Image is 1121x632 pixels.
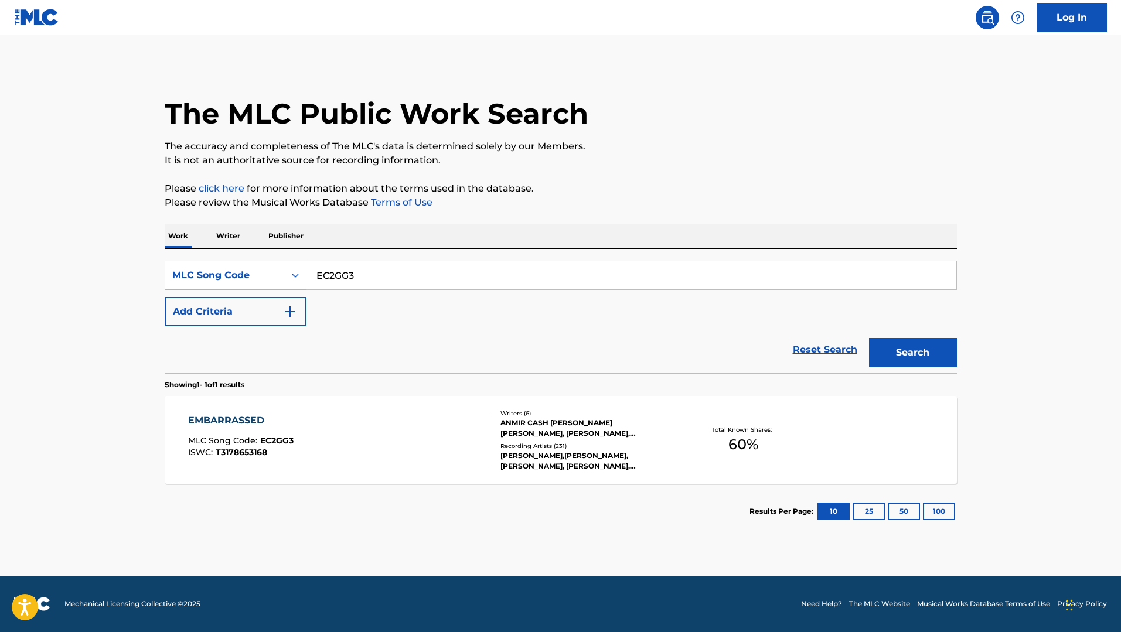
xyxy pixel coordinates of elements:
p: Writer [213,224,244,248]
span: T3178653168 [216,447,267,457]
span: 60 % [728,434,758,455]
h1: The MLC Public Work Search [165,96,588,131]
a: EMBARRASSEDMLC Song Code:EC2GG3ISWC:T3178653168Writers (6)ANMIR CASH [PERSON_NAME] [PERSON_NAME],... [165,396,957,484]
button: 100 [923,503,955,520]
a: The MLC Website [849,599,910,609]
span: MLC Song Code : [188,435,260,446]
button: 50 [888,503,920,520]
img: logo [14,597,50,611]
div: Writers ( 6 ) [500,409,677,418]
span: ISWC : [188,447,216,457]
button: Add Criteria [165,297,306,326]
p: Work [165,224,192,248]
a: Reset Search [787,337,863,363]
div: EMBARRASSED [188,414,294,428]
a: Log In [1037,3,1107,32]
img: search [980,11,994,25]
p: Showing 1 - 1 of 1 results [165,380,244,390]
p: Total Known Shares: [712,425,775,434]
div: Help [1006,6,1030,29]
div: MLC Song Code [172,268,278,282]
div: ANMIR CASH [PERSON_NAME] [PERSON_NAME], [PERSON_NAME], [PERSON_NAME], [PERSON_NAME], [PERSON_NAME... [500,418,677,439]
button: 10 [817,503,850,520]
button: 25 [853,503,885,520]
img: 9d2ae6d4665cec9f34b9.svg [283,305,297,319]
a: Terms of Use [369,197,432,208]
p: Please review the Musical Works Database [165,196,957,210]
a: click here [199,183,244,194]
a: Musical Works Database Terms of Use [917,599,1050,609]
img: MLC Logo [14,9,59,26]
div: [PERSON_NAME],[PERSON_NAME], [PERSON_NAME], [PERSON_NAME], [PERSON_NAME],[PERSON_NAME], [PERSON_N... [500,450,677,472]
p: Results Per Page: [749,506,816,517]
p: The accuracy and completeness of The MLC's data is determined solely by our Members. [165,139,957,153]
span: EC2GG3 [260,435,294,446]
div: Drag [1066,587,1073,623]
img: help [1011,11,1025,25]
a: Privacy Policy [1057,599,1107,609]
span: Mechanical Licensing Collective © 2025 [64,599,200,609]
p: It is not an authoritative source for recording information. [165,153,957,168]
p: Publisher [265,224,307,248]
iframe: Chat Widget [1062,576,1121,632]
p: Please for more information about the terms used in the database. [165,182,957,196]
a: Need Help? [801,599,842,609]
button: Search [869,338,957,367]
div: Recording Artists ( 231 ) [500,442,677,450]
a: Public Search [976,6,999,29]
form: Search Form [165,261,957,373]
